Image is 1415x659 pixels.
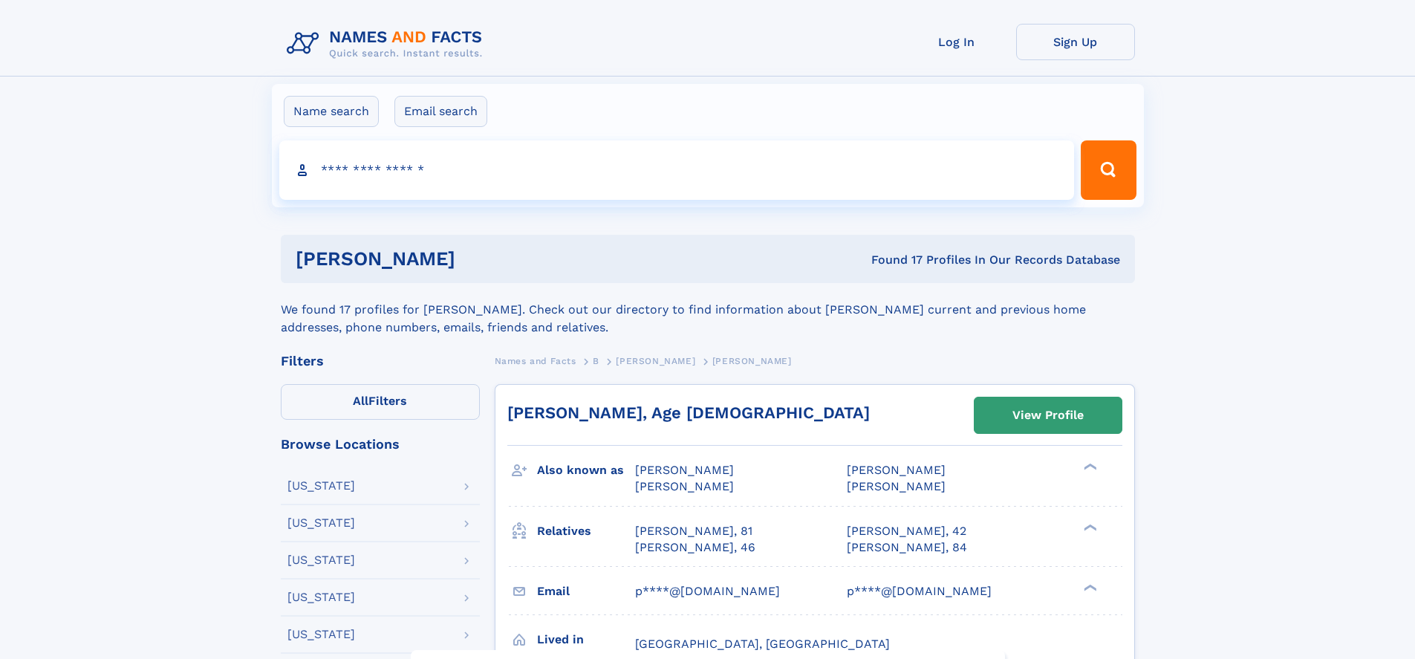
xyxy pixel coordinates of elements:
[537,627,635,652] h3: Lived in
[287,591,355,603] div: [US_STATE]
[1080,522,1098,532] div: ❯
[847,539,967,556] a: [PERSON_NAME], 84
[495,351,576,370] a: Names and Facts
[1016,24,1135,60] a: Sign Up
[635,539,755,556] a: [PERSON_NAME], 46
[507,403,870,422] a: [PERSON_NAME], Age [DEMOGRAPHIC_DATA]
[287,480,355,492] div: [US_STATE]
[287,554,355,566] div: [US_STATE]
[635,637,890,651] span: [GEOGRAPHIC_DATA], [GEOGRAPHIC_DATA]
[281,283,1135,337] div: We found 17 profiles for [PERSON_NAME]. Check out our directory to find information about [PERSON...
[281,354,480,368] div: Filters
[635,463,734,477] span: [PERSON_NAME]
[975,397,1122,433] a: View Profile
[537,458,635,483] h3: Also known as
[394,96,487,127] label: Email search
[635,523,752,539] a: [PERSON_NAME], 81
[663,252,1120,268] div: Found 17 Profiles In Our Records Database
[616,351,695,370] a: [PERSON_NAME]
[296,250,663,268] h1: [PERSON_NAME]
[847,463,946,477] span: [PERSON_NAME]
[847,479,946,493] span: [PERSON_NAME]
[279,140,1075,200] input: search input
[616,356,695,366] span: [PERSON_NAME]
[1080,462,1098,472] div: ❯
[284,96,379,127] label: Name search
[287,517,355,529] div: [US_STATE]
[897,24,1016,60] a: Log In
[281,438,480,451] div: Browse Locations
[712,356,792,366] span: [PERSON_NAME]
[635,479,734,493] span: [PERSON_NAME]
[353,394,368,408] span: All
[287,629,355,640] div: [US_STATE]
[847,523,966,539] a: [PERSON_NAME], 42
[281,384,480,420] label: Filters
[1081,140,1136,200] button: Search Button
[537,519,635,544] h3: Relatives
[537,579,635,604] h3: Email
[281,24,495,64] img: Logo Names and Facts
[593,351,599,370] a: B
[1080,582,1098,592] div: ❯
[1012,398,1084,432] div: View Profile
[593,356,599,366] span: B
